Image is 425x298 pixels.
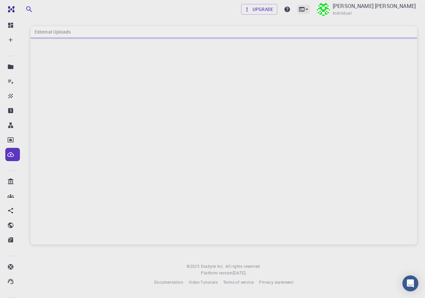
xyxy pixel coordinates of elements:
a: [DATE]. [233,270,247,276]
span: Privacy statement [259,279,294,285]
a: Video Tutorials [189,279,218,286]
span: © 2025 [187,263,201,270]
span: Exabyte Inc. [201,263,224,269]
a: Terms of service [223,279,254,286]
a: Documentation [154,279,183,286]
a: Upgrade [241,4,277,15]
p: [PERSON_NAME] [PERSON_NAME] [333,2,416,10]
h6: External Uploads [35,28,71,36]
a: Exabyte Inc. [201,263,224,270]
span: Soporte [13,5,37,11]
span: All rights reserved. [225,263,261,270]
img: Wilmer Gaspar Espinoza Castillo [317,3,330,16]
a: Privacy statement [259,279,294,286]
span: Platform version [201,270,232,276]
span: Terms of service [223,279,254,285]
div: Open Intercom Messenger [402,275,418,291]
span: Individual [333,10,352,17]
span: Documentation [154,279,183,285]
nav: breadcrumb [33,28,72,36]
span: Video Tutorials [189,279,218,285]
span: [DATE] . [233,270,247,275]
img: logo [5,6,15,13]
